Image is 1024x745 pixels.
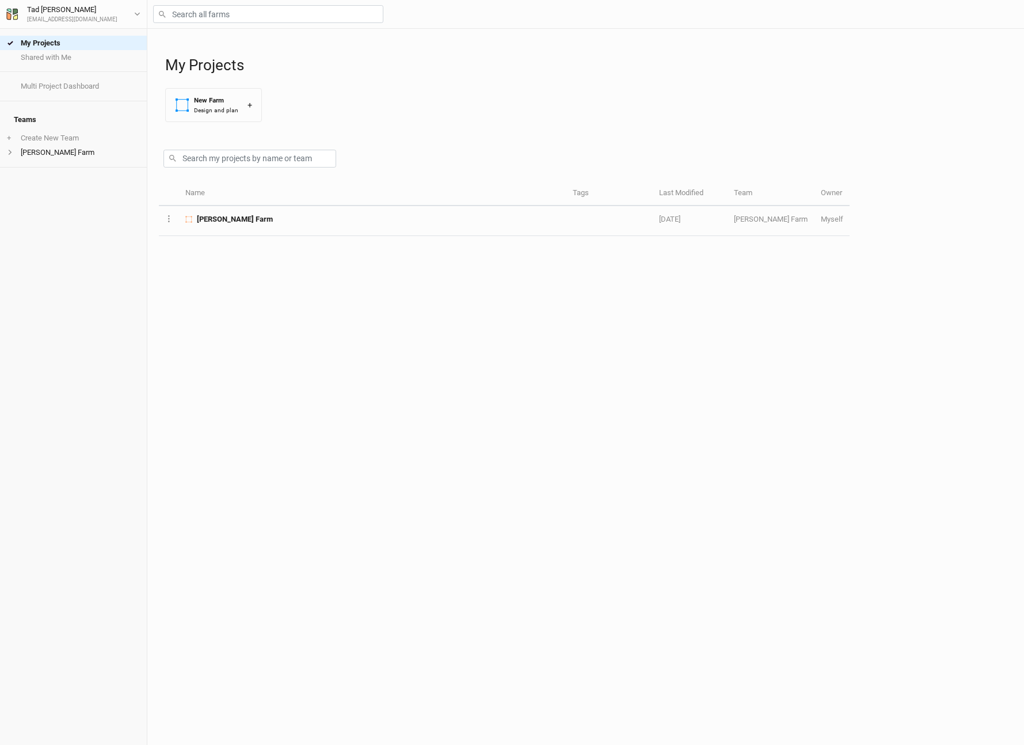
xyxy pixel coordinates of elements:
h1: My Projects [165,56,1012,74]
th: Tags [566,181,653,206]
th: Name [179,181,566,206]
span: Cadwell Farm [197,214,273,225]
input: Search my projects by name or team [163,150,336,168]
span: Oct 13, 2025 3:59 PM [659,215,680,223]
div: New Farm [194,96,238,105]
input: Search all farms [153,5,383,23]
div: + [248,99,252,111]
div: Design and plan [194,106,238,115]
span: + [7,134,11,143]
th: Owner [814,181,850,206]
div: [EMAIL_ADDRESS][DOMAIN_NAME] [27,16,117,24]
div: Tad [PERSON_NAME] [27,4,117,16]
td: [PERSON_NAME] Farm [728,206,814,236]
button: Tad [PERSON_NAME][EMAIL_ADDRESS][DOMAIN_NAME] [6,3,141,24]
span: tad@larklea.com [821,215,843,223]
h4: Teams [7,108,140,131]
th: Last Modified [653,181,728,206]
button: New FarmDesign and plan+ [165,88,262,122]
th: Team [728,181,814,206]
